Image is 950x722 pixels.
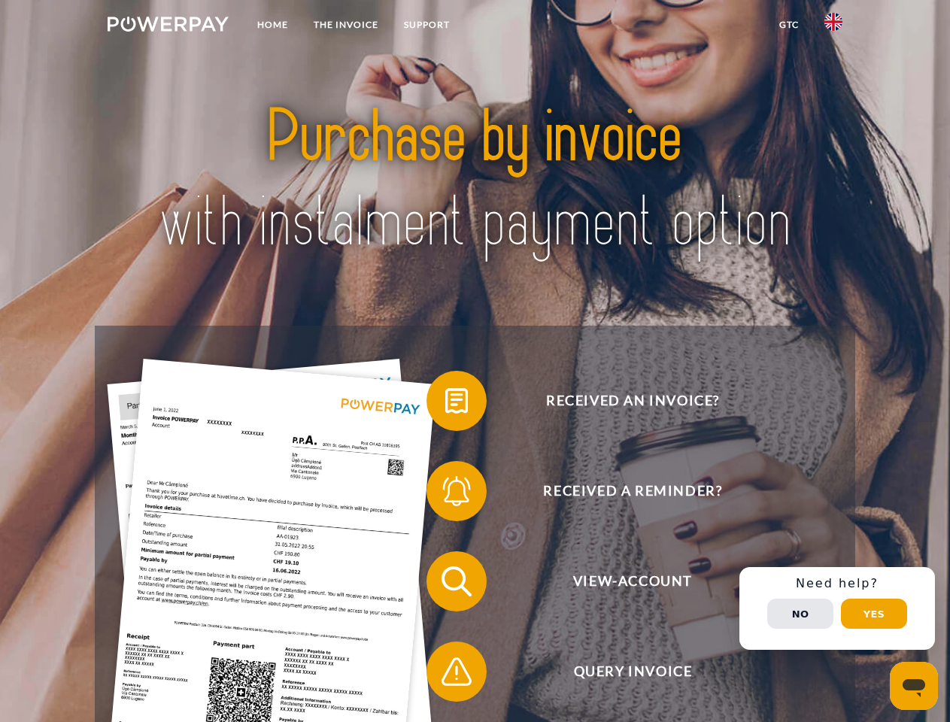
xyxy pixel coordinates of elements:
iframe: Button to launch messaging window [890,662,938,710]
h3: Need help? [748,576,926,591]
button: Yes [841,599,907,629]
img: logo-powerpay-white.svg [108,17,229,32]
img: title-powerpay_en.svg [144,72,806,288]
img: qb_warning.svg [438,653,475,690]
img: qb_search.svg [438,563,475,600]
button: Query Invoice [426,642,818,702]
button: No [767,599,833,629]
a: Support [391,11,463,38]
span: View-Account [448,551,817,611]
button: Received a reminder? [426,461,818,521]
div: Schnellhilfe [739,567,935,650]
a: GTC [766,11,812,38]
a: Home [244,11,301,38]
img: qb_bill.svg [438,382,475,420]
img: qb_bell.svg [438,472,475,510]
span: Received an invoice? [448,371,817,431]
button: View-Account [426,551,818,611]
span: Query Invoice [448,642,817,702]
img: en [824,13,842,31]
button: Received an invoice? [426,371,818,431]
a: THE INVOICE [301,11,391,38]
span: Received a reminder? [448,461,817,521]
